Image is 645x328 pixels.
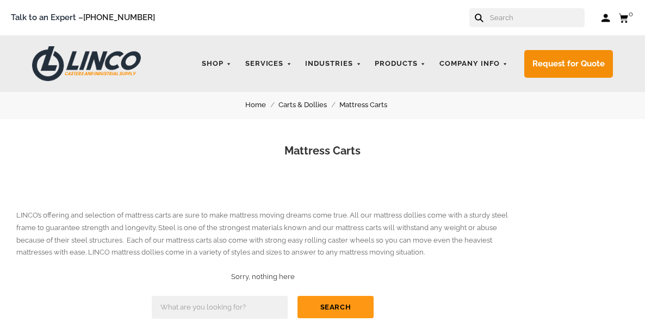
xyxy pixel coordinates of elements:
a: Home [245,99,278,111]
button: Search [297,296,374,318]
a: Mattress Carts [339,99,400,111]
a: Company Info [434,53,513,75]
span: Talk to an Expert – [11,11,155,24]
a: Industries [300,53,367,75]
h2: Sorry, nothing here [16,272,509,282]
a: Products [369,53,431,75]
input: Search [489,8,585,27]
a: Request for Quote [524,50,613,78]
a: Shop [196,53,237,75]
a: [PHONE_NUMBER] [83,13,155,22]
img: LINCO CASTERS & INDUSTRIAL SUPPLY [32,46,141,81]
a: Services [240,53,297,75]
p: LINCO’s offering and selection of mattress carts are sure to make mattress moving dreams come tru... [16,209,509,259]
a: Carts & Dollies [278,99,339,111]
h1: Mattress Carts [16,143,629,159]
a: 0 [618,11,634,24]
input: What are you looking for? [152,296,288,319]
a: Log in [601,13,610,23]
span: 0 [629,10,633,18]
